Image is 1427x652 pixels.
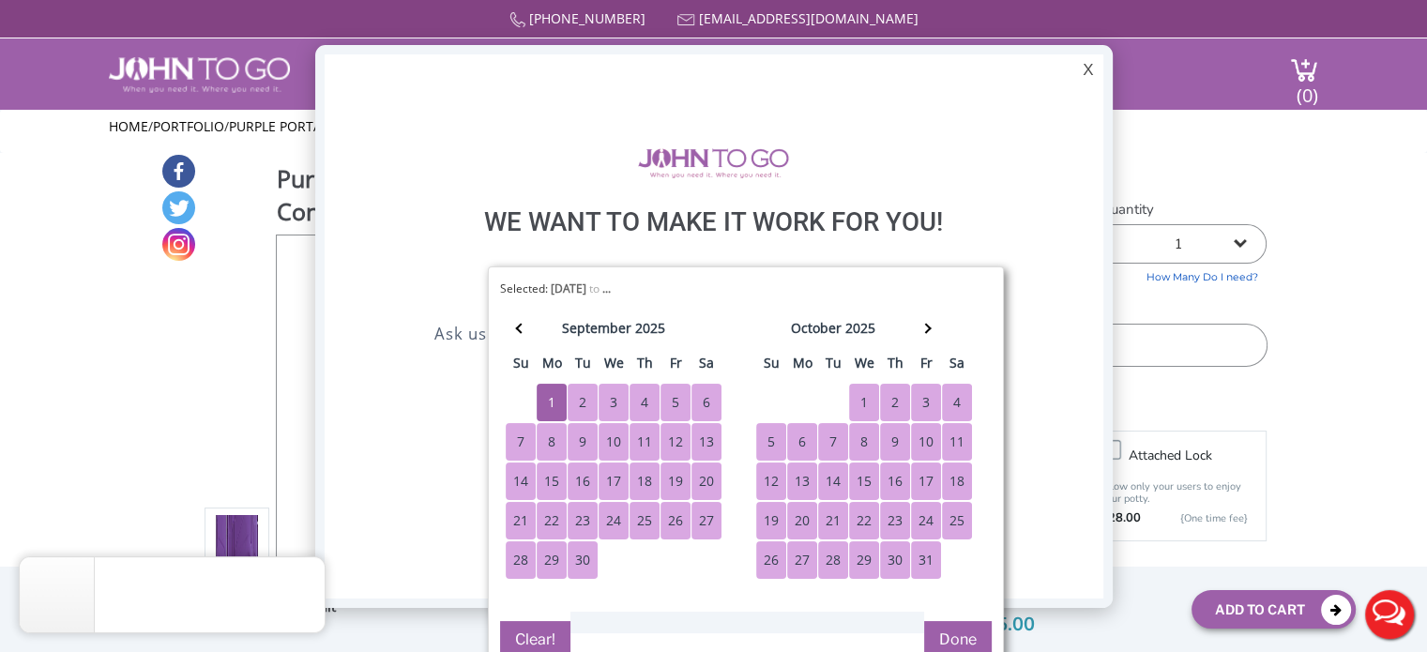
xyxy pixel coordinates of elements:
th: sa [942,350,973,384]
b: [DATE] [551,281,586,296]
th: sa [691,350,722,384]
div: 14 [506,462,536,500]
div: 17 [911,462,941,500]
div: 20 [787,502,817,539]
div: 2025 [845,315,875,341]
div: 4 [942,384,972,421]
div: 10 [599,423,629,461]
div: 18 [630,462,660,500]
div: 16 [880,462,910,500]
div: 12 [660,423,691,461]
div: 3 [599,384,629,421]
p: We will make it work for you, [372,359,1056,387]
div: 8 [537,423,567,461]
span: to [589,281,600,296]
div: X [1073,54,1102,86]
div: 26 [756,541,786,579]
div: 30 [880,541,910,579]
p: We are a local company. Your next door neighbor! [372,284,1056,312]
div: 2 [880,384,910,421]
div: 18 [942,462,972,500]
div: 16 [568,462,598,500]
button: Live Chat [1352,577,1427,652]
div: 13 [691,423,721,461]
div: 22 [537,502,567,539]
div: 11 [942,423,972,461]
th: th [630,350,660,384]
div: 1 [849,384,879,421]
th: su [506,350,537,384]
div: 17 [599,462,629,500]
th: we [849,350,880,384]
div: 15 [849,462,879,500]
div: 28 [506,541,536,579]
img: logo of viptogo [638,148,789,178]
div: 26 [660,502,691,539]
div: 30 [568,541,598,579]
div: 29 [537,541,567,579]
span: Selected: [500,281,548,296]
div: 31 [911,541,941,579]
div: 2025 [635,315,665,341]
th: mo [787,350,818,384]
div: We want to make it work for you! [372,206,1056,284]
div: 4 [630,384,660,421]
p: Ask us about a portable restroom that will fit your budget and needs. [372,322,1056,350]
th: th [880,350,911,384]
th: su [756,350,787,384]
div: 12 [756,462,786,500]
div: 5 [660,384,691,421]
div: 11 [630,423,660,461]
div: 21 [818,502,848,539]
div: 22 [849,502,879,539]
th: fr [660,350,691,384]
th: mo [537,350,568,384]
div: 27 [787,541,817,579]
b: ... [602,281,611,296]
div: 6 [691,384,721,421]
div: 19 [756,502,786,539]
div: 7 [818,423,848,461]
div: 15 [537,462,567,500]
div: 23 [568,502,598,539]
div: october [791,315,842,341]
div: 28 [818,541,848,579]
th: tu [818,350,849,384]
div: 21 [506,502,536,539]
div: 3 [911,384,941,421]
div: 7 [506,423,536,461]
div: 25 [942,502,972,539]
div: 1 [537,384,567,421]
div: 9 [880,423,910,461]
div: 5 [756,423,786,461]
div: 27 [691,502,721,539]
div: 10 [911,423,941,461]
div: 20 [691,462,721,500]
div: 24 [599,502,629,539]
th: fr [911,350,942,384]
div: 14 [818,462,848,500]
div: 8 [849,423,879,461]
div: 23 [880,502,910,539]
div: 29 [849,541,879,579]
div: 19 [660,462,691,500]
th: tu [568,350,599,384]
div: 13 [787,462,817,500]
div: 24 [911,502,941,539]
div: september [562,315,631,341]
div: 9 [568,423,598,461]
div: 25 [630,502,660,539]
div: 6 [787,423,817,461]
div: 2 [568,384,598,421]
th: we [599,350,630,384]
